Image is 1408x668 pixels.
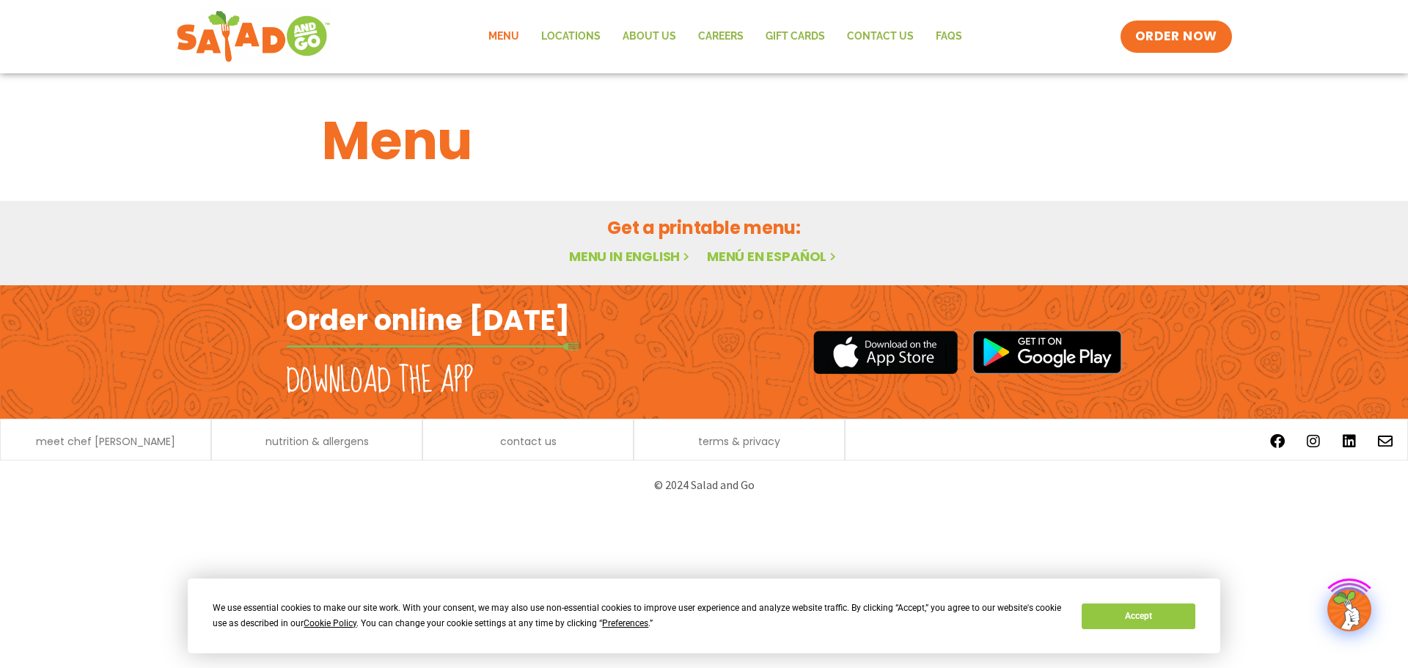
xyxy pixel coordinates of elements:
a: nutrition & allergens [265,436,369,447]
a: ORDER NOW [1121,21,1232,53]
a: About Us [612,20,687,54]
h2: Get a printable menu: [322,215,1086,241]
a: meet chef [PERSON_NAME] [36,436,175,447]
button: Accept [1082,603,1195,629]
a: Locations [530,20,612,54]
a: Menú en español [707,247,839,265]
img: new-SAG-logo-768×292 [176,7,331,66]
div: Cookie Consent Prompt [188,579,1220,653]
span: Preferences [602,618,648,628]
a: Menu [477,20,530,54]
a: Careers [687,20,755,54]
nav: Menu [477,20,973,54]
div: We use essential cookies to make our site work. With your consent, we may also use non-essential ... [213,601,1064,631]
span: Cookie Policy [304,618,356,628]
a: GIFT CARDS [755,20,836,54]
span: ORDER NOW [1135,28,1217,45]
a: contact us [500,436,557,447]
a: Contact Us [836,20,925,54]
h2: Download the app [286,361,473,402]
a: terms & privacy [698,436,780,447]
h1: Menu [322,101,1086,180]
img: appstore [813,329,958,376]
img: google_play [972,330,1122,374]
a: FAQs [925,20,973,54]
a: Menu in English [569,247,692,265]
p: © 2024 Salad and Go [293,475,1115,495]
img: fork [286,342,579,350]
h2: Order online [DATE] [286,302,570,338]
